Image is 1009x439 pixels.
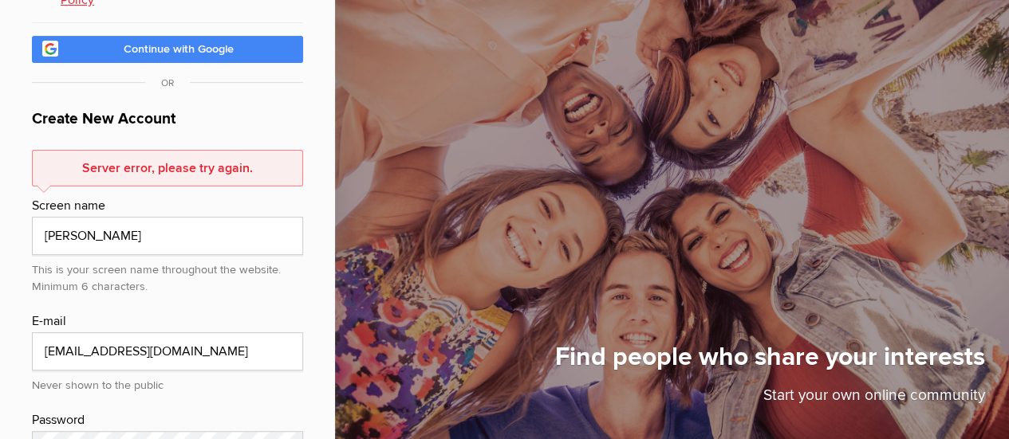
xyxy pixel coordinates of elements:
[32,150,303,186] div: Server error, please try again.
[32,312,303,332] div: E-mail
[32,108,303,140] h1: Create New Account
[32,217,303,255] input: e.g. John Smith or John S.
[32,332,303,370] input: email@address.com
[32,196,303,217] div: Screen name
[145,77,190,89] span: OR
[32,36,303,63] a: Continue with Google
[555,341,985,384] h1: Find people who share your interests
[124,42,234,56] span: Continue with Google
[32,255,303,296] div: This is your screen name throughout the website. Minimum 6 characters.
[32,410,303,431] div: Password
[555,384,985,415] p: Start your own online community
[32,370,303,394] div: Never shown to the public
